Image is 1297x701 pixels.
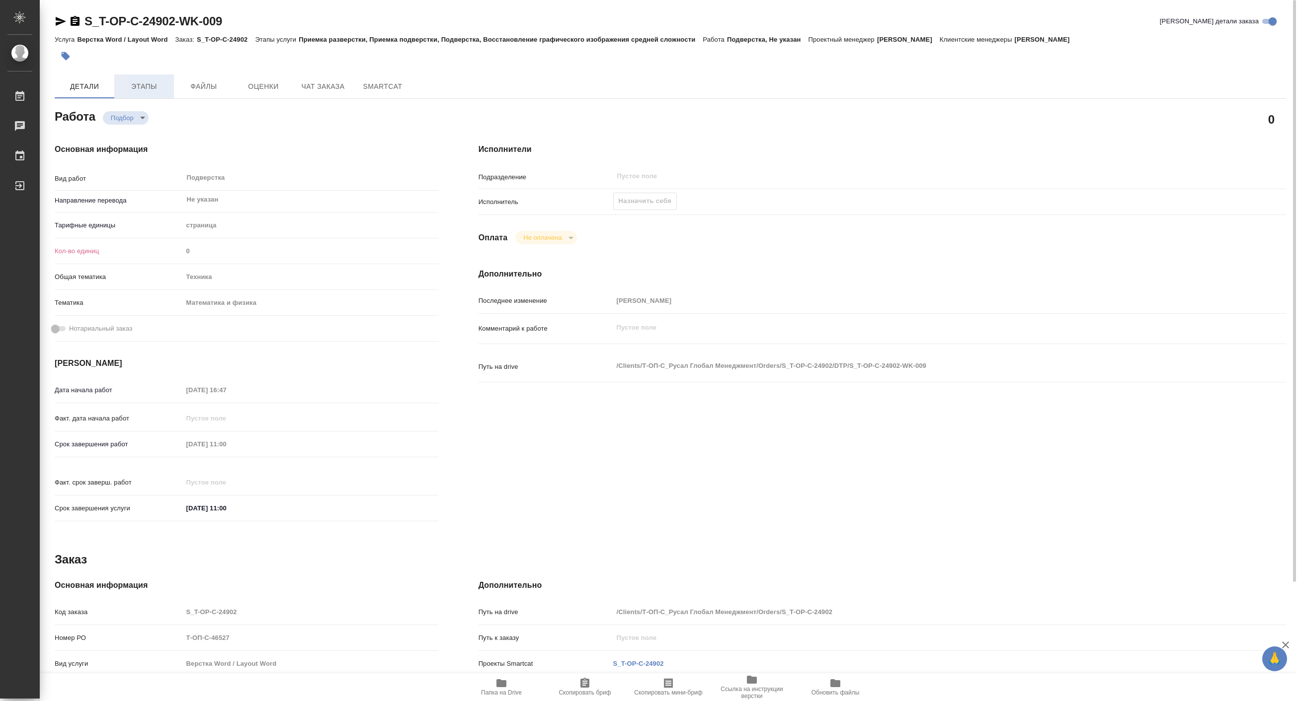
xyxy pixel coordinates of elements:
[481,689,522,696] span: Папка на Drive
[183,294,439,311] div: Математика и физика
[255,36,299,43] p: Этапы услуги
[175,36,197,43] p: Заказ:
[183,605,439,619] input: Пустое поле
[559,689,611,696] span: Скопировать бриф
[55,357,439,369] h4: [PERSON_NAME]
[634,689,702,696] span: Скопировать мини-бриф
[479,296,613,306] p: Последнее изменение
[479,268,1286,280] h4: Дополнительно
[613,660,664,667] a: S_T-OP-C-24902
[616,170,1196,182] input: Пустое поле
[183,656,439,671] input: Пустое поле
[240,80,287,93] span: Оценки
[716,686,788,700] span: Ссылка на инструкции верстки
[479,197,613,207] p: Исполнитель
[703,36,727,43] p: Работа
[55,36,77,43] p: Услуга
[55,107,95,125] h2: Работа
[55,659,183,669] p: Вид услуги
[183,475,270,490] input: Пустое поле
[543,673,627,701] button: Скопировать бриф
[613,605,1219,619] input: Пустое поле
[55,478,183,488] p: Факт. срок заверш. работ
[183,269,439,285] div: Техника
[613,293,1219,308] input: Пустое поле
[108,114,137,122] button: Подбор
[1015,36,1077,43] p: [PERSON_NAME]
[180,80,228,93] span: Файлы
[794,673,877,701] button: Обновить файлы
[479,607,613,617] p: Путь на drive
[479,324,613,334] p: Комментарий к работе
[55,414,183,423] p: Факт. дата начала работ
[55,385,183,395] p: Дата начала работ
[710,673,794,701] button: Ссылка на инструкции верстки
[613,631,1219,645] input: Пустое поле
[183,383,270,397] input: Пустое поле
[55,45,77,67] button: Добавить тэг
[55,196,183,206] p: Направление перевода
[1268,111,1275,128] h2: 0
[479,659,613,669] p: Проекты Smartcat
[55,607,183,617] p: Код заказа
[55,552,87,567] h2: Заказ
[1262,646,1287,671] button: 🙏
[520,233,565,242] button: Не оплачена
[613,357,1219,374] textarea: /Clients/Т-ОП-С_Русал Глобал Менеджмент/Orders/S_T-OP-C-24902/DTP/S_T-OP-C-24902-WK-009
[55,272,183,282] p: Общая тематика
[299,80,347,93] span: Чат заказа
[55,174,183,184] p: Вид работ
[69,324,132,334] span: Нотариальный заказ
[811,689,860,696] span: Обновить файлы
[55,633,183,643] p: Номер РО
[479,579,1286,591] h4: Дополнительно
[55,298,183,308] p: Тематика
[183,501,270,515] input: ✎ Введи что-нибудь
[479,633,613,643] p: Путь к заказу
[77,36,175,43] p: Верстка Word / Layout Word
[460,673,543,701] button: Папка на Drive
[55,503,183,513] p: Срок завершения услуги
[479,143,1286,155] h4: Исполнители
[940,36,1015,43] p: Клиентские менеджеры
[299,36,703,43] p: Приемка разверстки, Приемка подверстки, Подверстка, Восстановление графического изображения средн...
[359,80,406,93] span: SmartCat
[183,631,439,645] input: Пустое поле
[55,579,439,591] h4: Основная информация
[877,36,940,43] p: [PERSON_NAME]
[55,15,67,27] button: Скопировать ссылку для ЯМессенджера
[1266,648,1283,669] span: 🙏
[479,232,508,244] h4: Оплата
[183,411,270,425] input: Пустое поле
[55,220,183,230] p: Тарифные единицы
[479,362,613,372] p: Путь на drive
[479,172,613,182] p: Подразделение
[809,36,877,43] p: Проектный менеджер
[627,673,710,701] button: Скопировать мини-бриф
[183,217,439,234] div: страница
[84,14,222,28] a: S_T-OP-C-24902-WK-009
[61,80,108,93] span: Детали
[55,439,183,449] p: Срок завершения работ
[1160,16,1259,26] span: [PERSON_NAME] детали заказа
[120,80,168,93] span: Этапы
[55,246,183,256] p: Кол-во единиц
[183,437,270,451] input: Пустое поле
[103,111,149,125] div: Подбор
[183,244,439,258] input: Пустое поле
[197,36,255,43] p: S_T-OP-C-24902
[55,143,439,155] h4: Основная информация
[515,231,576,244] div: Подбор
[727,36,809,43] p: Подверстка, Не указан
[69,15,81,27] button: Скопировать ссылку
